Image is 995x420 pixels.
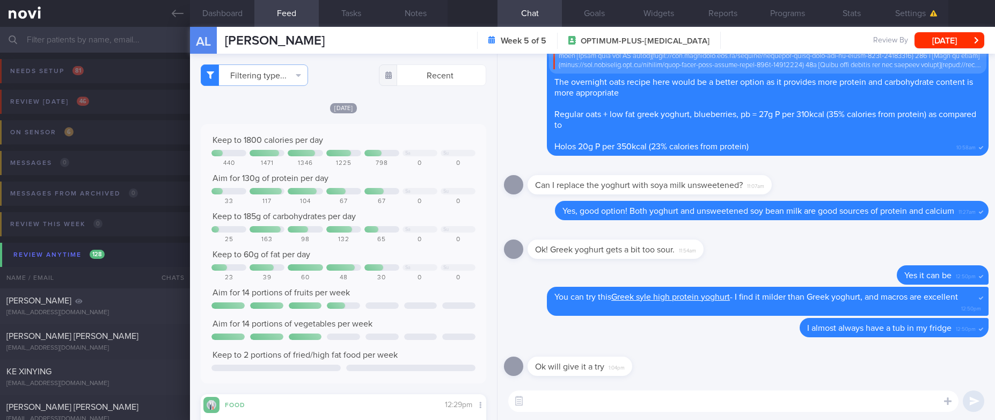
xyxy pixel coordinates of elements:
div: 117 [250,198,284,206]
span: 1:04pm [609,361,625,372]
div: 0 [403,160,437,168]
div: Su [443,227,449,233]
span: 46 [77,97,89,106]
div: On sensor [8,125,76,140]
span: Yes it can be [904,271,952,280]
div: 98 [288,236,323,244]
span: Ok will give it a try [535,363,604,371]
span: OPTIMUM-PLUS-[MEDICAL_DATA] [581,36,709,47]
div: 65 [364,236,399,244]
span: Aim for 14 portions of fruits per week [213,288,350,297]
div: [EMAIL_ADDRESS][DOMAIN_NAME] [6,380,184,388]
div: Su [443,265,449,271]
span: You can try this - I find it milder than Greek yoghurt, and macros are excellent [554,293,958,301]
span: 128 [90,250,105,259]
span: Aim for 14 portions of vegetables per week [213,320,372,328]
span: I almost always have a tub in my fridge [807,324,952,332]
div: 0 [403,236,437,244]
div: Review this week [8,217,105,231]
span: 6 [64,127,74,136]
div: 33 [211,198,246,206]
span: 81 [72,66,84,75]
div: Needs setup [8,64,86,78]
div: 67 [364,198,399,206]
div: [EMAIL_ADDRESS][DOMAIN_NAME] [6,309,184,317]
span: 12:50pm [956,323,976,333]
div: Review [DATE] [8,95,92,109]
div: 1225 [326,160,361,168]
div: Chats [147,267,190,288]
span: 0 [93,219,103,228]
div: 0 [403,274,437,282]
span: 12:29pm [445,401,472,409]
div: 132 [326,236,361,244]
div: Su [443,189,449,194]
div: 0 [403,198,437,206]
div: 23 [211,274,246,282]
span: Regular oats + low fat greek yoghurt, blueberries, pb = 27g P per 310kcal (35% calories from prot... [554,110,976,129]
span: [PERSON_NAME] [225,34,325,47]
span: [PERSON_NAME] [PERSON_NAME] [6,403,138,411]
span: Keep to 2 portions of fried/high fat food per week [213,351,398,359]
div: 67 [326,198,361,206]
a: Greek syle high protein yoghurt [611,293,730,301]
span: Aim for 130g of protein per day [213,174,328,183]
span: Keep to 1800 calories per day [213,136,323,144]
div: Su [443,150,449,156]
span: [DATE] [330,103,357,113]
span: 11:27am [959,206,976,216]
span: 10:58am [956,141,976,151]
button: [DATE] [914,32,984,48]
div: 798 [364,160,399,168]
div: 60 [288,274,323,282]
span: Ok! Greek yoghurt gets a bit too sour. [535,245,675,254]
div: Sa [405,150,411,156]
div: 1346 [288,160,323,168]
div: 39 [250,274,284,282]
div: Food [220,400,262,409]
span: [PERSON_NAME] [PERSON_NAME] [6,332,138,341]
span: 11:54am [679,244,696,255]
span: KE XINYING [6,367,52,376]
span: Review By [873,36,908,46]
span: 11:07am [747,180,764,190]
span: [PERSON_NAME] [6,296,71,305]
button: Filtering type... [201,64,308,86]
div: Sa [405,265,411,271]
div: 440 [211,160,246,168]
span: Holos 20g P per 350kcal (23% calories from protein) [554,142,749,151]
div: AL [184,20,224,62]
div: 1471 [250,160,284,168]
div: Messages [8,156,72,170]
div: 25 [211,236,246,244]
span: Can I replace the yoghurt with soya milk unsweetened? [535,181,743,190]
div: 0 [441,274,475,282]
span: 12:50pm [961,302,981,313]
span: 0 [60,158,69,167]
div: 0 [441,236,475,244]
div: Sa [405,189,411,194]
div: Messages from Archived [8,186,141,201]
div: 104 [288,198,323,206]
span: Keep to 60g of fat per day [213,250,310,259]
span: Keep to 185g of carbohydrates per day [213,212,356,221]
div: 0 [441,160,475,168]
span: 0 [129,189,138,198]
div: Sa [405,227,411,233]
div: Review anytime [11,248,107,262]
span: The overnight oats recipe here would be a better option as it provides more protein and carbohydr... [554,78,973,97]
div: 48 [326,274,361,282]
span: Yes, good option! Both yoghurt and unsweetened soy bean milk are good sources of protein and calcium [562,207,954,215]
div: 0 [441,198,475,206]
div: 163 [250,236,284,244]
div: 30 [364,274,399,282]
div: [EMAIL_ADDRESS][DOMAIN_NAME] [6,344,184,352]
span: 12:50pm [956,270,976,280]
strong: Week 5 of 5 [501,35,546,46]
